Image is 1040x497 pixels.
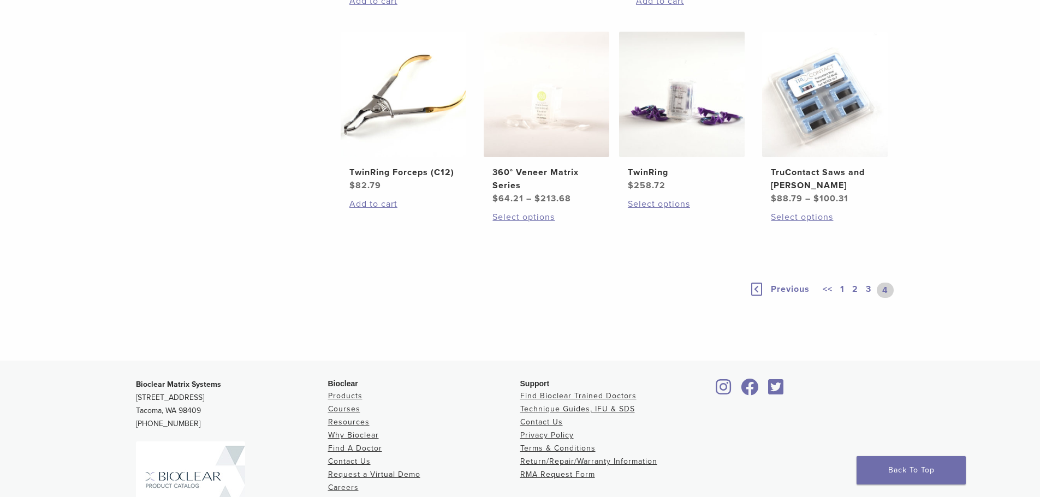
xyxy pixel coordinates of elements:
[534,193,571,204] bdi: 213.68
[771,193,777,204] span: $
[628,166,736,179] h2: TwinRing
[340,32,467,192] a: TwinRing Forceps (C12)TwinRing Forceps (C12) $82.79
[520,444,596,453] a: Terms & Conditions
[136,378,328,430] p: [STREET_ADDRESS] Tacoma, WA 98409 [PHONE_NUMBER]
[328,391,362,400] a: Products
[628,197,736,211] a: Select options for “TwinRing”
[341,32,466,157] img: TwinRing Forceps (C12)
[771,284,810,295] span: Previous
[628,180,634,191] span: $
[349,180,355,191] span: $
[850,283,860,298] a: 2
[349,166,457,179] h2: TwinRing Forceps (C12)
[328,457,371,466] a: Contact Us
[526,193,532,204] span: –
[771,211,879,224] a: Select options for “TruContact Saws and Sanders”
[821,283,835,298] a: <<
[349,197,457,211] a: Add to cart: “TwinRing Forceps (C12)”
[520,430,574,440] a: Privacy Policy
[805,193,811,204] span: –
[628,180,665,191] bdi: 258.72
[328,483,359,492] a: Careers
[328,430,379,440] a: Why Bioclear
[520,404,635,414] a: Technique Guides, IFU & SDS
[492,211,601,224] a: Select options for “360° Veneer Matrix Series”
[520,470,595,479] a: RMA Request Form
[328,444,382,453] a: Find A Doctor
[765,385,788,396] a: Bioclear
[771,193,803,204] bdi: 88.79
[762,32,889,205] a: TruContact Saws and SandersTruContact Saws and [PERSON_NAME]
[484,32,609,157] img: 360° Veneer Matrix Series
[328,379,358,388] span: Bioclear
[520,457,657,466] a: Return/Repair/Warranty Information
[838,283,847,298] a: 1
[877,283,894,298] a: 4
[771,166,879,192] h2: TruContact Saws and [PERSON_NAME]
[492,166,601,192] h2: 360° Veneer Matrix Series
[328,417,370,427] a: Resources
[136,380,221,389] strong: Bioclear Matrix Systems
[762,32,888,157] img: TruContact Saws and Sanders
[619,32,745,157] img: TwinRing
[520,391,637,400] a: Find Bioclear Trained Doctors
[813,193,848,204] bdi: 100.31
[857,456,966,484] a: Back To Top
[349,180,381,191] bdi: 82.79
[619,32,746,192] a: TwinRingTwinRing $258.72
[738,385,763,396] a: Bioclear
[864,283,873,298] a: 3
[813,193,819,204] span: $
[483,32,610,205] a: 360° Veneer Matrix Series360° Veneer Matrix Series
[534,193,540,204] span: $
[520,379,550,388] span: Support
[492,193,524,204] bdi: 64.21
[520,417,563,427] a: Contact Us
[328,404,360,414] a: Courses
[712,385,735,396] a: Bioclear
[492,193,498,204] span: $
[328,470,420,479] a: Request a Virtual Demo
